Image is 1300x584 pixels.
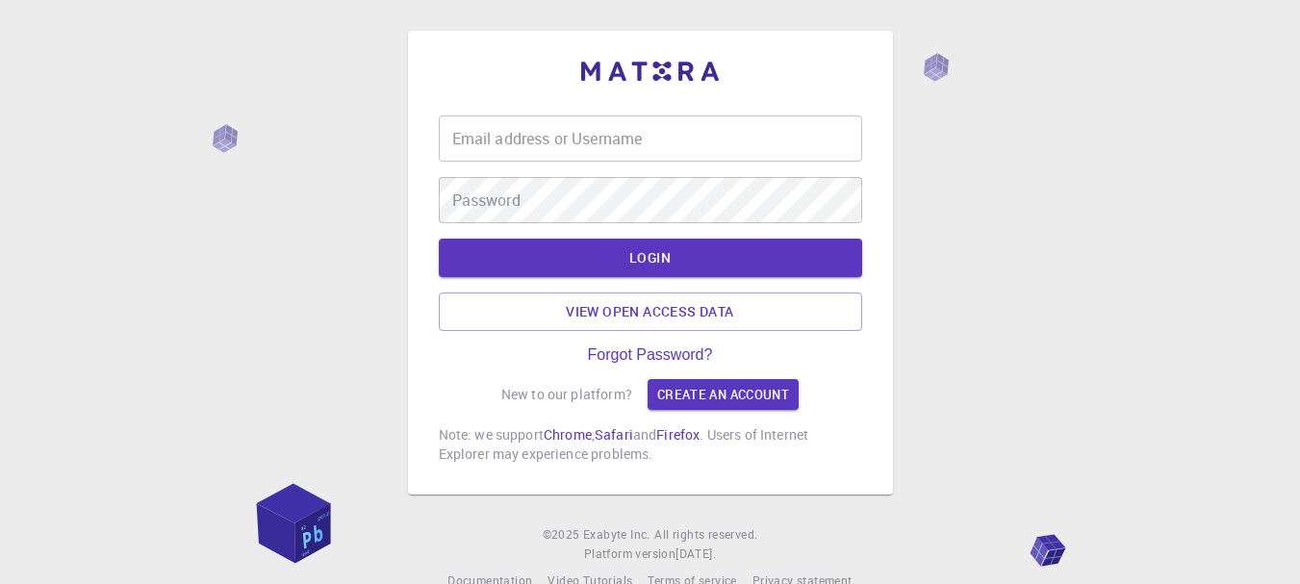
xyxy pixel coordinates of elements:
[675,546,716,561] span: [DATE] .
[584,545,675,564] span: Platform version
[583,525,650,545] a: Exabyte Inc.
[544,425,592,444] a: Chrome
[543,525,583,545] span: © 2025
[439,239,862,277] button: LOGIN
[501,385,632,404] p: New to our platform?
[656,425,700,444] a: Firefox
[439,425,862,464] p: Note: we support , and . Users of Internet Explorer may experience problems.
[675,545,716,564] a: [DATE].
[595,425,633,444] a: Safari
[583,526,650,542] span: Exabyte Inc.
[648,379,799,410] a: Create an account
[588,346,713,364] a: Forgot Password?
[654,525,757,545] span: All rights reserved.
[439,292,862,331] a: View open access data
